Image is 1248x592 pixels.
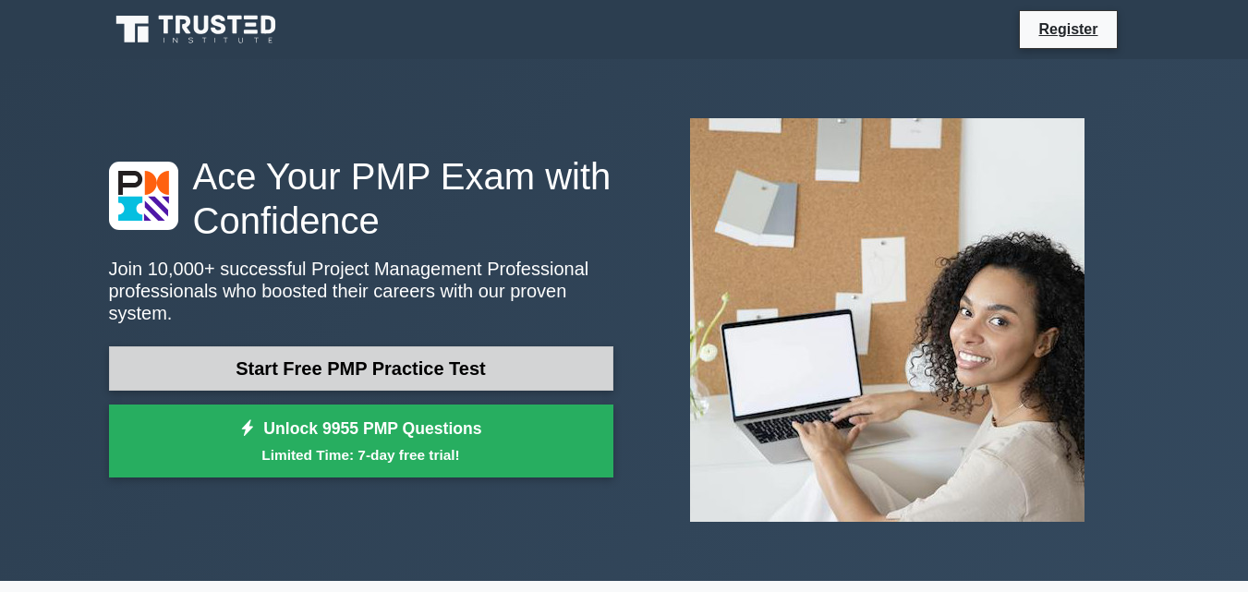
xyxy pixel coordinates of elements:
[109,346,613,391] a: Start Free PMP Practice Test
[109,405,613,478] a: Unlock 9955 PMP QuestionsLimited Time: 7-day free trial!
[109,258,613,324] p: Join 10,000+ successful Project Management Professional professionals who boosted their careers w...
[109,154,613,243] h1: Ace Your PMP Exam with Confidence
[1027,18,1109,41] a: Register
[132,444,590,465] small: Limited Time: 7-day free trial!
